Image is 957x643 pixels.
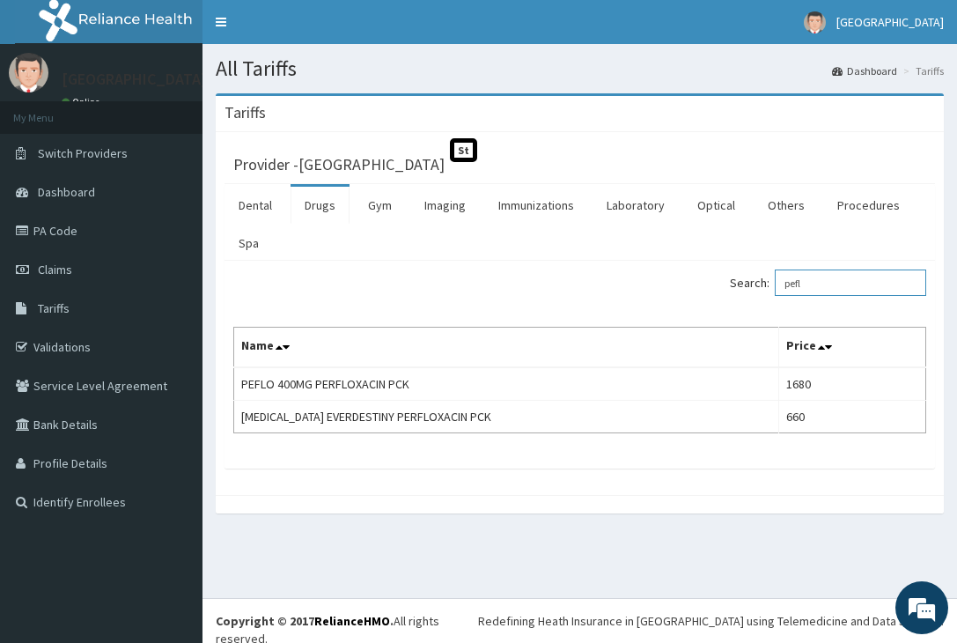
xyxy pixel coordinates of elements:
[804,11,826,33] img: User Image
[38,262,72,277] span: Claims
[354,187,406,224] a: Gym
[62,71,207,87] p: [GEOGRAPHIC_DATA]
[38,184,95,200] span: Dashboard
[102,203,243,381] span: We're online!
[33,88,71,132] img: d_794563401_company_1708531726252_794563401
[9,53,48,92] img: User Image
[899,63,944,78] li: Tariffs
[291,187,350,224] a: Drugs
[779,401,926,433] td: 660
[225,187,286,224] a: Dental
[92,99,296,122] div: Chat with us now
[62,96,104,108] a: Online
[38,145,128,161] span: Switch Providers
[593,187,679,224] a: Laboratory
[9,444,335,506] textarea: Type your message and hit 'Enter'
[775,270,926,296] input: Search:
[234,367,779,401] td: PEFLO 400MG PERFLOXACIN PCK
[410,187,480,224] a: Imaging
[234,328,779,368] th: Name
[683,187,749,224] a: Optical
[779,367,926,401] td: 1680
[38,300,70,316] span: Tariffs
[233,157,445,173] h3: Provider - [GEOGRAPHIC_DATA]
[832,63,897,78] a: Dashboard
[754,187,819,224] a: Others
[225,105,266,121] h3: Tariffs
[779,328,926,368] th: Price
[478,612,944,630] div: Redefining Heath Insurance in [GEOGRAPHIC_DATA] using Telemedicine and Data Science!
[836,14,944,30] span: [GEOGRAPHIC_DATA]
[730,270,926,296] label: Search:
[450,138,477,162] span: St
[289,9,331,51] div: Minimize live chat window
[234,401,779,433] td: [MEDICAL_DATA] EVERDESTINY PERFLOXACIN PCK
[823,187,914,224] a: Procedures
[484,187,588,224] a: Immunizations
[314,613,390,629] a: RelianceHMO
[216,57,944,80] h1: All Tariffs
[216,613,394,629] strong: Copyright © 2017 .
[225,225,273,262] a: Spa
